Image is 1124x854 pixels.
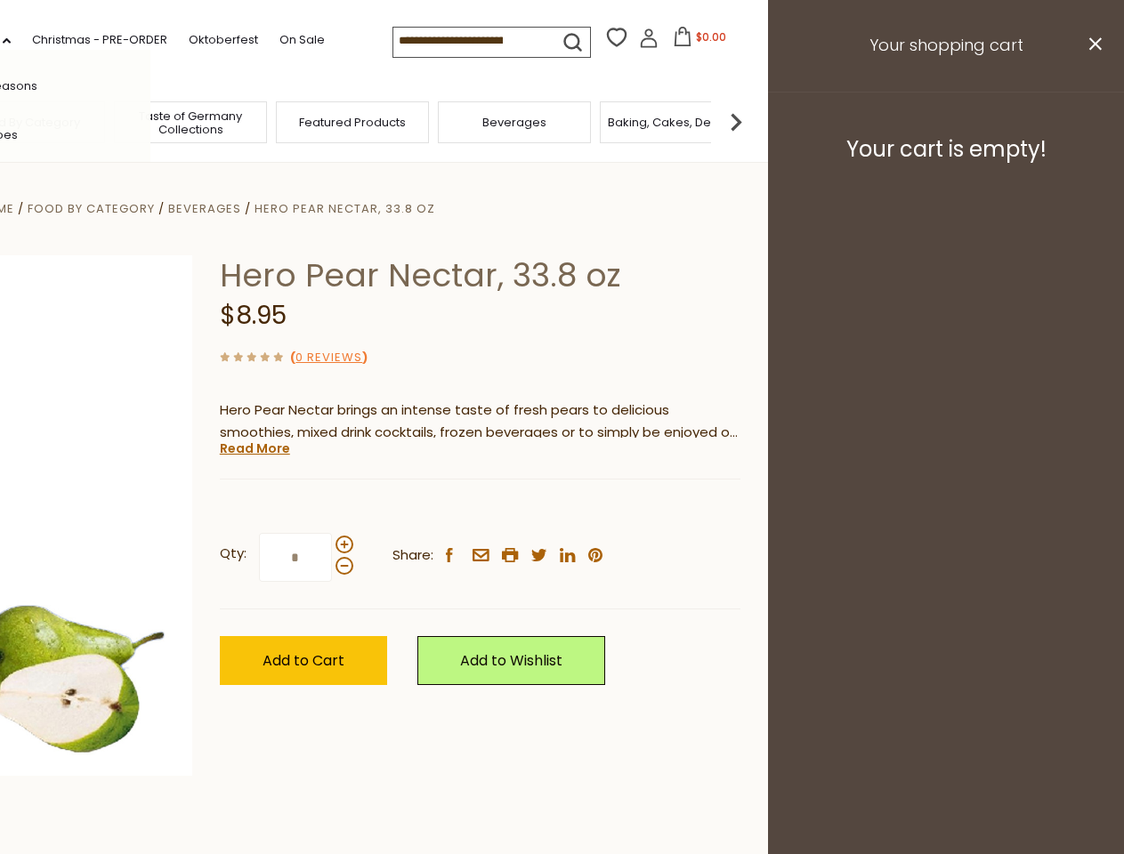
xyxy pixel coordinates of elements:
[220,298,287,333] span: $8.95
[417,636,605,685] a: Add to Wishlist
[220,543,247,565] strong: Qty:
[790,136,1102,163] h3: Your cart is empty!
[28,200,155,217] a: Food By Category
[482,116,546,129] a: Beverages
[255,200,435,217] a: Hero Pear Nectar, 33.8 oz
[220,255,740,295] h1: Hero Pear Nectar, 33.8 oz
[279,30,325,50] a: On Sale
[168,200,241,217] a: Beverages
[220,636,387,685] button: Add to Cart
[263,650,344,671] span: Add to Cart
[299,116,406,129] a: Featured Products
[608,116,746,129] a: Baking, Cakes, Desserts
[259,533,332,582] input: Qty:
[696,29,726,44] span: $0.00
[220,439,290,457] a: Read More
[662,27,738,53] button: $0.00
[220,399,740,444] p: Hero Pear Nectar brings an intense taste of fresh pears to delicious smoothies, mixed drink cockt...
[718,104,754,140] img: next arrow
[189,30,258,50] a: Oktoberfest
[32,30,167,50] a: Christmas - PRE-ORDER
[295,349,362,367] a: 0 Reviews
[290,349,368,366] span: ( )
[119,109,262,136] a: Taste of Germany Collections
[392,544,433,567] span: Share:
